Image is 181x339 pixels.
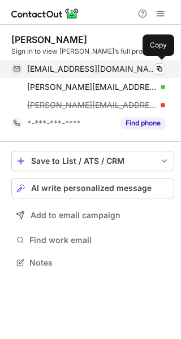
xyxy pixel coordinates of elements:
[11,46,174,56] div: Sign in to view [PERSON_NAME]’s full profile
[120,118,165,129] button: Reveal Button
[11,232,174,248] button: Find work email
[31,184,152,193] span: AI write personalized message
[11,205,174,225] button: Add to email campaign
[31,211,120,220] span: Add to email campaign
[11,7,79,20] img: ContactOut v5.3.10
[27,100,157,110] span: [PERSON_NAME][EMAIL_ADDRESS][DOMAIN_NAME]
[29,258,170,268] span: Notes
[27,64,157,74] span: [EMAIL_ADDRESS][DOMAIN_NAME]
[11,151,174,171] button: save-profile-one-click
[27,82,157,92] span: [PERSON_NAME][EMAIL_ADDRESS][DOMAIN_NAME]
[11,34,87,45] div: [PERSON_NAME]
[11,178,174,198] button: AI write personalized message
[31,157,154,166] div: Save to List / ATS / CRM
[29,235,170,245] span: Find work email
[11,255,174,271] button: Notes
